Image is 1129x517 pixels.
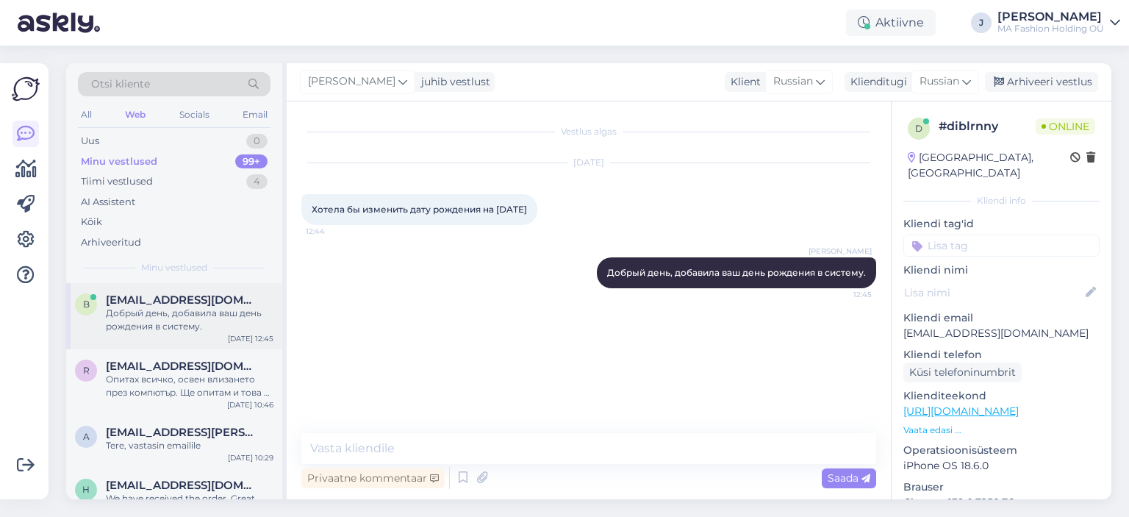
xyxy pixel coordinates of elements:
[106,439,273,452] div: Tere, vastasin emailile
[415,74,490,90] div: juhib vestlust
[903,363,1022,382] div: Küsi telefoninumbrit
[106,426,259,439] span: angelika@steinbach.cc
[903,194,1100,207] div: Kliendi info
[725,74,761,90] div: Klient
[246,174,268,189] div: 4
[903,479,1100,495] p: Brauser
[845,74,907,90] div: Klienditugi
[997,11,1120,35] a: [PERSON_NAME]MA Fashion Holding OÜ
[301,468,445,488] div: Privaatne kommentaar
[306,226,361,237] span: 12:44
[846,10,936,36] div: Aktiivne
[903,347,1100,363] p: Kliendi telefon
[81,174,153,189] div: Tiimi vestlused
[12,75,40,103] img: Askly Logo
[91,76,150,92] span: Otsi kliente
[997,11,1104,23] div: [PERSON_NAME]
[903,326,1100,341] p: [EMAIL_ADDRESS][DOMAIN_NAME]
[82,484,90,495] span: h
[246,134,268,149] div: 0
[903,388,1100,404] p: Klienditeekond
[308,74,395,90] span: [PERSON_NAME]
[81,154,157,169] div: Minu vestlused
[971,13,992,33] div: J
[985,72,1098,92] div: Arhiveeri vestlus
[78,105,95,124] div: All
[903,263,1100,278] p: Kliendi nimi
[240,105,270,124] div: Email
[809,246,872,257] span: [PERSON_NAME]
[141,261,207,274] span: Minu vestlused
[903,495,1100,510] p: Chrome 139.0.7258.76
[904,285,1083,301] input: Lisa nimi
[228,452,273,463] div: [DATE] 10:29
[997,23,1104,35] div: MA Fashion Holding OÜ
[903,235,1100,257] input: Lisa tag
[106,307,273,333] div: Добрый день, добавила ваш день рождения в систему.
[301,156,876,169] div: [DATE]
[903,216,1100,232] p: Kliendi tag'id
[915,123,922,134] span: d
[83,299,90,310] span: b
[176,105,212,124] div: Socials
[301,125,876,138] div: Vestlus algas
[106,360,259,373] span: rennie@mail.bg
[920,74,959,90] span: Russian
[106,479,259,492] span: hannamari@iki.fi
[106,293,259,307] span: biryulya80@gmail.com
[903,404,1019,418] a: [URL][DOMAIN_NAME]
[81,235,141,250] div: Arhiveeritud
[228,333,273,344] div: [DATE] 12:45
[903,310,1100,326] p: Kliendi email
[817,289,872,300] span: 12:45
[83,431,90,442] span: a
[81,134,99,149] div: Uus
[607,267,866,278] span: Добрый день, добавила ваш день рождения в систему.
[81,195,135,210] div: AI Assistent
[903,458,1100,474] p: iPhone OS 18.6.0
[939,118,1036,135] div: # diblrnny
[773,74,813,90] span: Russian
[903,424,1100,437] p: Vaata edasi ...
[106,373,273,399] div: Опитах всичко, освен влизането през компютър. Ще опитам и това и ще пиша по-късно
[235,154,268,169] div: 99+
[1036,118,1095,135] span: Online
[828,471,870,485] span: Saada
[227,399,273,410] div: [DATE] 10:46
[903,443,1100,458] p: Operatsioonisüsteem
[83,365,90,376] span: r
[81,215,102,229] div: Kõik
[122,105,148,124] div: Web
[908,150,1070,181] div: [GEOGRAPHIC_DATA], [GEOGRAPHIC_DATA]
[312,204,527,215] span: Хотела бы изменить дату рождения на [DATE]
